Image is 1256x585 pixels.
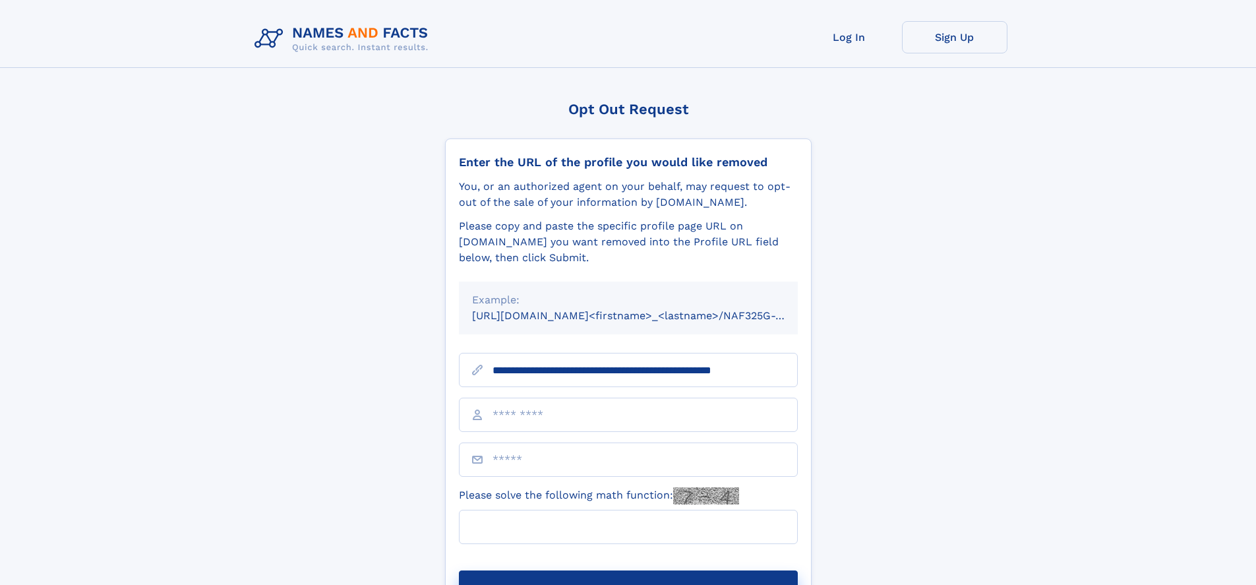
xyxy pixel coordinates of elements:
a: Sign Up [902,21,1007,53]
div: You, or an authorized agent on your behalf, may request to opt-out of the sale of your informatio... [459,179,798,210]
div: Example: [472,292,785,308]
img: Logo Names and Facts [249,21,439,57]
a: Log In [796,21,902,53]
div: Opt Out Request [445,101,812,117]
small: [URL][DOMAIN_NAME]<firstname>_<lastname>/NAF325G-xxxxxxxx [472,309,823,322]
label: Please solve the following math function: [459,487,739,505]
div: Please copy and paste the specific profile page URL on [DOMAIN_NAME] you want removed into the Pr... [459,218,798,266]
div: Enter the URL of the profile you would like removed [459,155,798,169]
